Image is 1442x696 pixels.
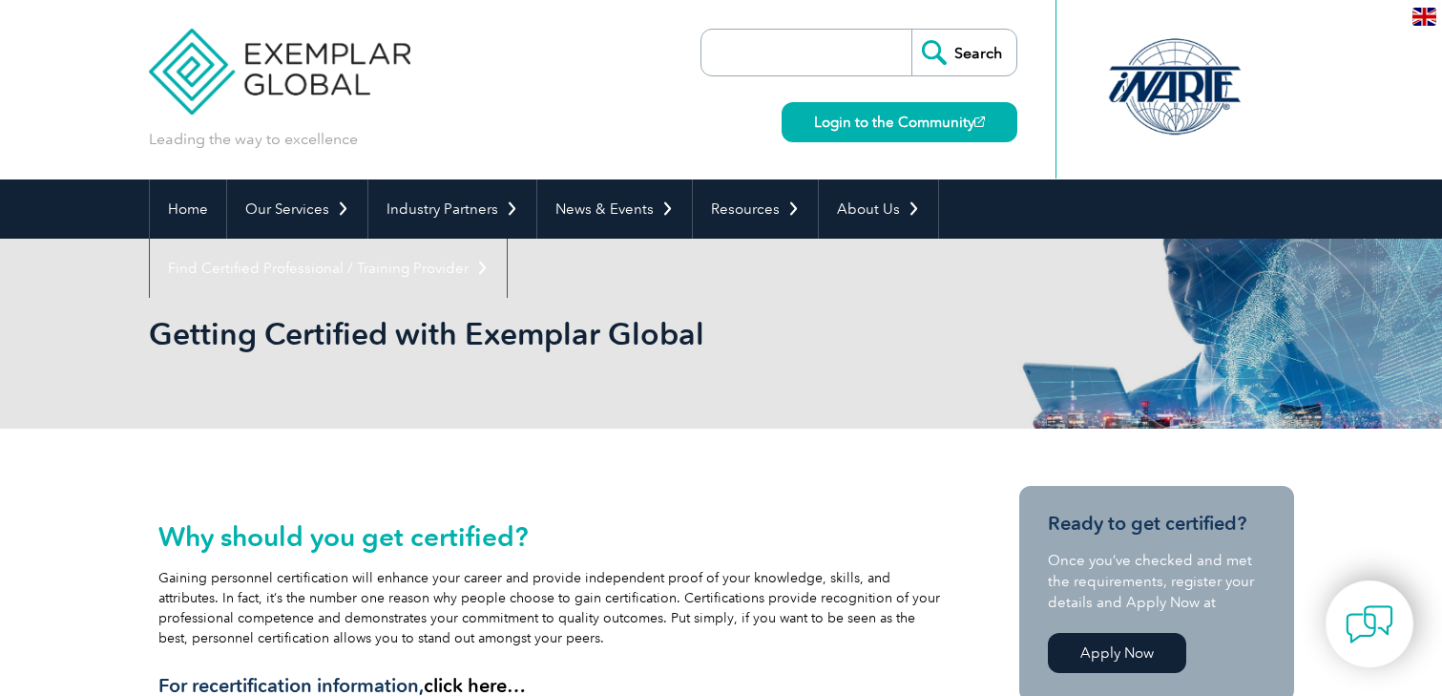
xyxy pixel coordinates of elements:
img: en [1412,8,1436,26]
h1: Getting Certified with Exemplar Global [149,315,882,352]
a: Home [150,179,226,239]
a: Apply Now [1048,633,1186,673]
a: Find Certified Professional / Training Provider [150,239,507,298]
p: Once you’ve checked and met the requirements, register your details and Apply Now at [1048,550,1265,613]
a: About Us [819,179,938,239]
a: Our Services [227,179,367,239]
a: Resources [693,179,818,239]
a: News & Events [537,179,692,239]
a: Login to the Community [782,102,1017,142]
input: Search [911,30,1016,75]
img: contact-chat.png [1346,601,1393,648]
p: Leading the way to excellence [149,129,358,150]
h2: Why should you get certified? [158,521,941,552]
img: open_square.png [974,116,985,127]
h3: Ready to get certified? [1048,512,1265,536]
a: Industry Partners [368,179,536,239]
